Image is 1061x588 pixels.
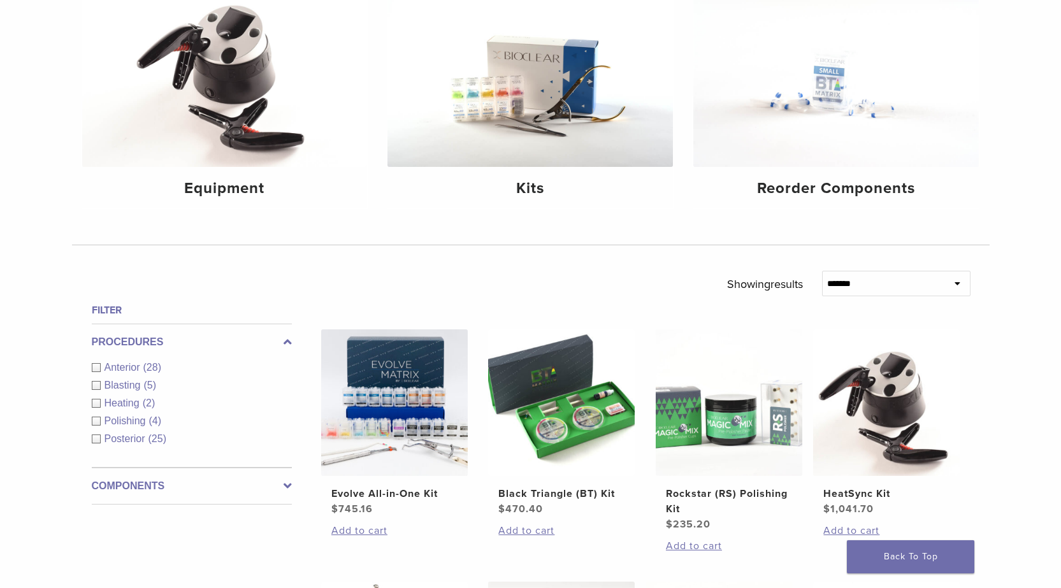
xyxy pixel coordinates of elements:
[666,518,711,531] bdi: 235.20
[331,486,458,501] h2: Evolve All-in-One Kit
[823,523,949,538] a: Add to cart: “HeatSync Kit”
[143,398,155,408] span: (2)
[105,362,143,373] span: Anterior
[655,329,804,532] a: Rockstar (RS) Polishing KitRockstar (RS) Polishing Kit $235.20
[847,540,974,573] a: Back To Top
[488,329,635,476] img: Black Triangle (BT) Kit
[92,303,292,318] h4: Filter
[321,329,469,517] a: Evolve All-in-One KitEvolve All-in-One Kit $745.16
[727,271,803,298] p: Showing results
[704,177,969,200] h4: Reorder Components
[92,478,292,494] label: Components
[92,177,357,200] h4: Equipment
[105,415,149,426] span: Polishing
[656,329,802,476] img: Rockstar (RS) Polishing Kit
[105,433,148,444] span: Posterior
[487,329,636,517] a: Black Triangle (BT) KitBlack Triangle (BT) Kit $470.40
[498,523,624,538] a: Add to cart: “Black Triangle (BT) Kit”
[143,380,156,391] span: (5)
[148,433,166,444] span: (25)
[823,503,830,515] span: $
[398,177,663,200] h4: Kits
[666,538,792,554] a: Add to cart: “Rockstar (RS) Polishing Kit”
[666,518,673,531] span: $
[143,362,161,373] span: (28)
[498,503,505,515] span: $
[666,486,792,517] h2: Rockstar (RS) Polishing Kit
[331,523,458,538] a: Add to cart: “Evolve All-in-One Kit”
[331,503,373,515] bdi: 745.16
[823,503,874,515] bdi: 1,041.70
[105,380,144,391] span: Blasting
[148,415,161,426] span: (4)
[823,486,949,501] h2: HeatSync Kit
[321,329,468,476] img: Evolve All-in-One Kit
[92,334,292,350] label: Procedures
[498,503,543,515] bdi: 470.40
[812,329,961,517] a: HeatSync KitHeatSync Kit $1,041.70
[498,486,624,501] h2: Black Triangle (BT) Kit
[331,503,338,515] span: $
[105,398,143,408] span: Heating
[813,329,960,476] img: HeatSync Kit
